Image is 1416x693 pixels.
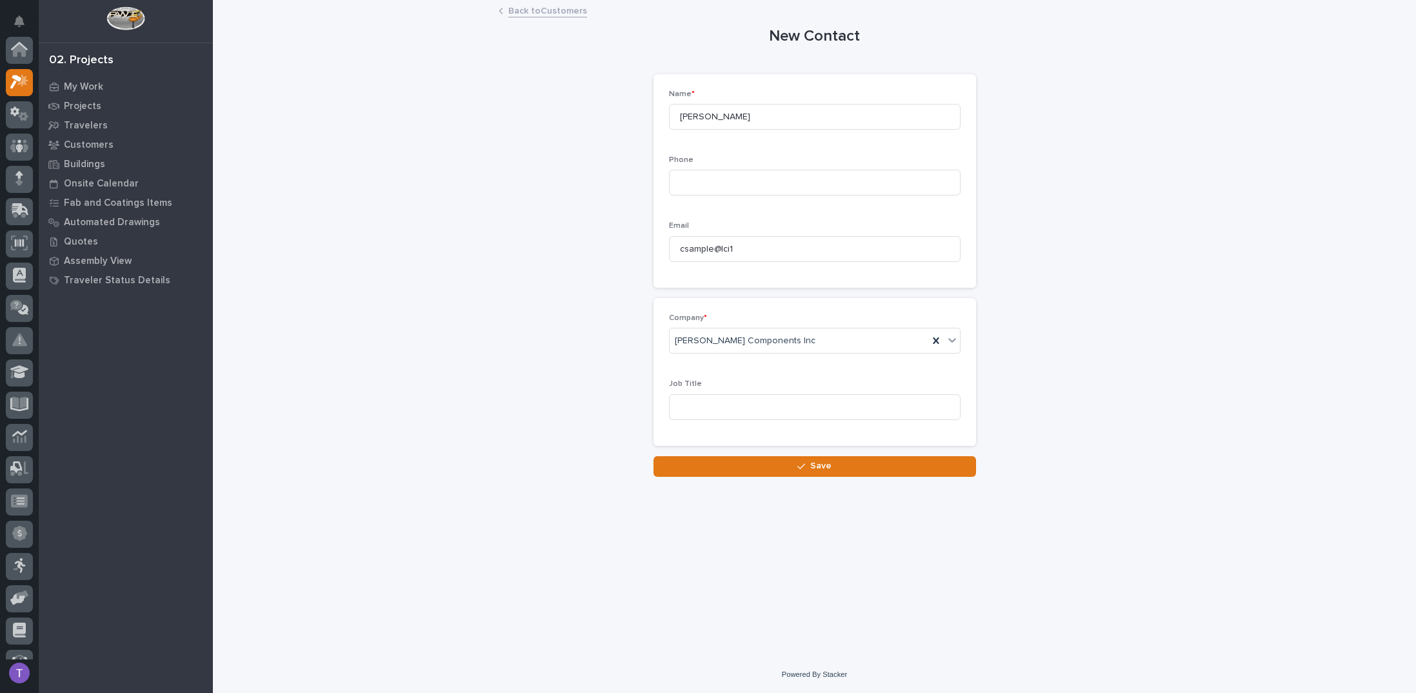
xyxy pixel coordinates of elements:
p: Automated Drawings [64,217,160,228]
div: Notifications [16,15,33,36]
button: Notifications [6,8,33,35]
span: Name [669,90,695,98]
a: My Work [39,77,213,96]
img: Workspace Logo [106,6,145,30]
p: Projects [64,101,101,112]
span: [PERSON_NAME] Components Inc [675,334,815,348]
a: Buildings [39,154,213,174]
a: Quotes [39,232,213,251]
a: Powered By Stacker [782,670,847,678]
div: 02. Projects [49,54,114,68]
a: Back toCustomers [508,3,587,17]
p: Buildings [64,159,105,170]
a: Assembly View [39,251,213,270]
span: Save [810,460,832,472]
p: Quotes [64,236,98,248]
a: Customers [39,135,213,154]
span: Phone [669,156,693,164]
h1: New Contact [653,27,976,46]
a: Travelers [39,115,213,135]
p: Traveler Status Details [64,275,170,286]
a: Projects [39,96,213,115]
a: Traveler Status Details [39,270,213,290]
p: Travelers [64,120,108,132]
a: Automated Drawings [39,212,213,232]
p: Customers [64,139,114,151]
a: Fab and Coatings Items [39,193,213,212]
button: Save [653,456,976,477]
p: Fab and Coatings Items [64,197,172,209]
a: Onsite Calendar [39,174,213,193]
p: Onsite Calendar [64,178,139,190]
span: Job Title [669,380,702,388]
span: Company [669,314,707,322]
button: users-avatar [6,659,33,687]
p: Assembly View [64,256,132,267]
p: My Work [64,81,103,93]
span: Email [669,222,689,230]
